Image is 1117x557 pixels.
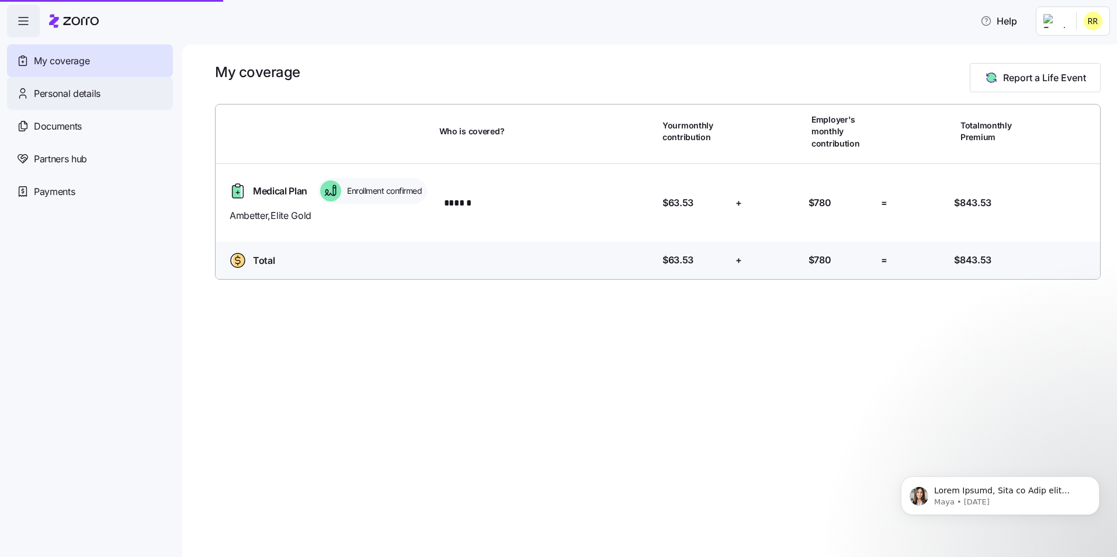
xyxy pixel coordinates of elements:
img: 6080abb342d5b8aee4d4aec324bc6709 [1084,12,1102,30]
p: Message from Maya, sent 3d ago [51,45,202,55]
span: $843.53 [954,253,991,267]
iframe: Intercom notifications message [883,452,1117,551]
span: Report a Life Event [1003,71,1086,85]
span: $780 [809,253,831,267]
span: Enrollment confirmed [344,185,422,197]
span: Documents [34,119,82,134]
span: My coverage [34,54,89,68]
span: $63.53 [662,253,693,267]
a: Documents [7,110,173,142]
span: + [736,253,742,267]
span: Employer's monthly contribution [811,114,877,149]
h1: My coverage [215,63,300,81]
span: Ambetter , Elite Gold [230,208,430,223]
span: Total monthly Premium [960,120,1026,144]
span: Personal details [34,86,100,101]
span: = [881,196,887,210]
span: + [736,196,742,210]
span: $780 [809,196,831,210]
span: $63.53 [662,196,693,210]
span: = [881,253,887,267]
span: Partners hub [34,152,87,166]
span: Lorem Ipsumd, Sita co Adip elit Seddo Eiusmod. T inc utla etd magnaal eni admini ven quisnostru e... [51,34,201,461]
span: Who is covered? [439,126,505,137]
span: Help [980,14,1017,28]
span: Medical Plan [253,184,307,199]
a: My coverage [7,44,173,77]
a: Partners hub [7,142,173,175]
a: Payments [7,175,173,208]
button: Report a Life Event [970,63,1101,92]
span: $843.53 [954,196,991,210]
a: Personal details [7,77,173,110]
img: Employer logo [1043,14,1067,28]
span: Total [253,253,275,268]
span: Payments [34,184,75,199]
button: Help [971,9,1026,33]
span: Your monthly contribution [662,120,728,144]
